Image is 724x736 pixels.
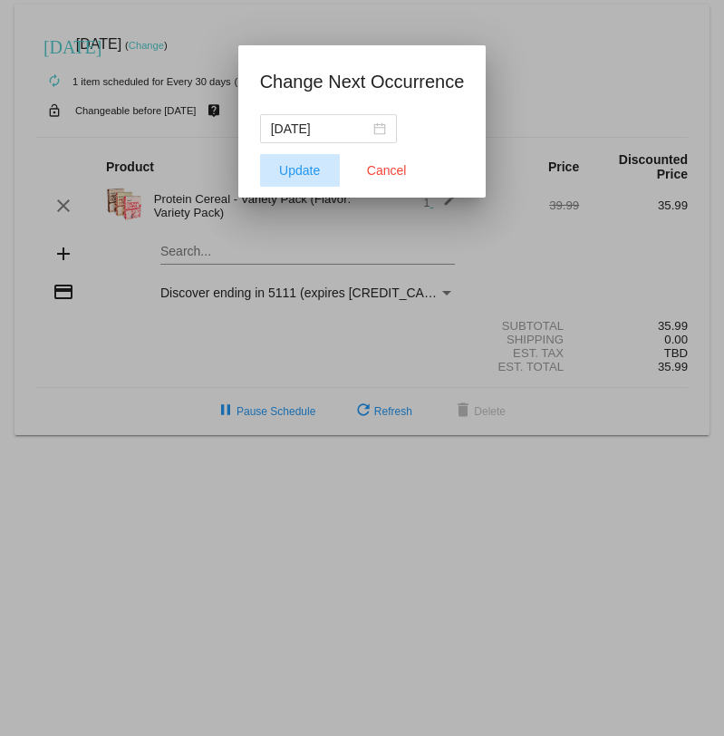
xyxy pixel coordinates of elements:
button: Update [260,154,340,187]
span: Cancel [367,163,407,178]
h1: Change Next Occurrence [260,67,465,96]
span: Update [279,163,320,178]
button: Close dialog [347,154,427,187]
input: Select date [271,119,370,139]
